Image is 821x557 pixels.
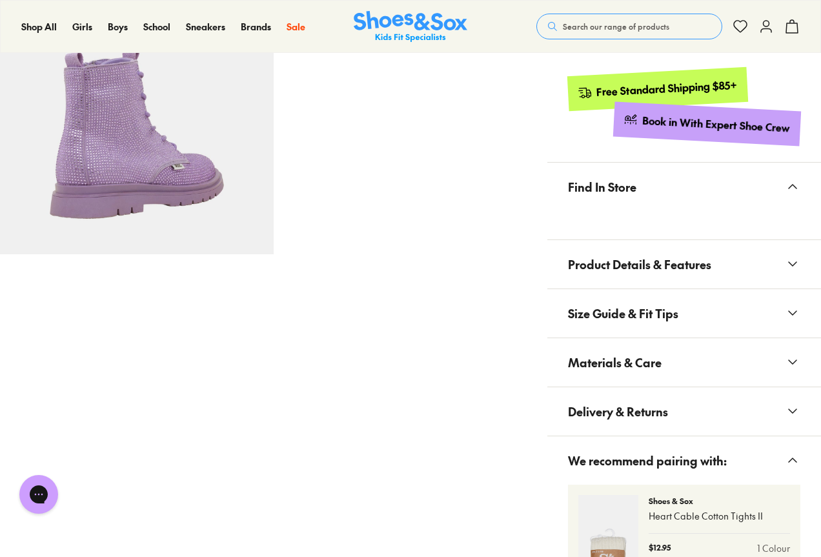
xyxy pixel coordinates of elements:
[143,20,170,34] a: School
[568,392,668,430] span: Delivery & Returns
[649,542,671,555] p: $12.95
[287,20,305,33] span: Sale
[72,20,92,34] a: Girls
[547,387,821,436] button: Delivery & Returns
[563,21,669,32] span: Search our range of products
[13,471,65,518] iframe: Gorgias live chat messenger
[568,211,800,224] iframe: Find in Store
[108,20,128,34] a: Boys
[287,20,305,34] a: Sale
[649,495,790,507] p: Shoes & Sox
[21,20,57,34] a: Shop All
[547,240,821,289] button: Product Details & Features
[241,20,271,33] span: Brands
[547,436,821,485] button: We recommend pairing with:
[72,20,92,33] span: Girls
[613,101,801,146] a: Book in With Expert Shoe Crew
[186,20,225,33] span: Sneakers
[568,245,711,283] span: Product Details & Features
[354,11,467,43] img: SNS_Logo_Responsive.svg
[649,509,790,523] p: Heart Cable Cotton Tights II
[547,163,821,211] button: Find In Store
[568,343,662,381] span: Materials & Care
[568,441,727,480] span: We recommend pairing with:
[547,289,821,338] button: Size Guide & Fit Tips
[536,14,722,39] button: Search our range of products
[567,67,748,111] a: Free Standard Shipping $85+
[108,20,128,33] span: Boys
[596,77,738,99] div: Free Standard Shipping $85+
[354,11,467,43] a: Shoes & Sox
[241,20,271,34] a: Brands
[186,20,225,34] a: Sneakers
[642,114,791,136] div: Book in With Expert Shoe Crew
[547,338,821,387] button: Materials & Care
[568,294,678,332] span: Size Guide & Fit Tips
[568,168,636,206] span: Find In Store
[21,20,57,33] span: Shop All
[757,542,790,555] a: 1 Colour
[143,20,170,33] span: School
